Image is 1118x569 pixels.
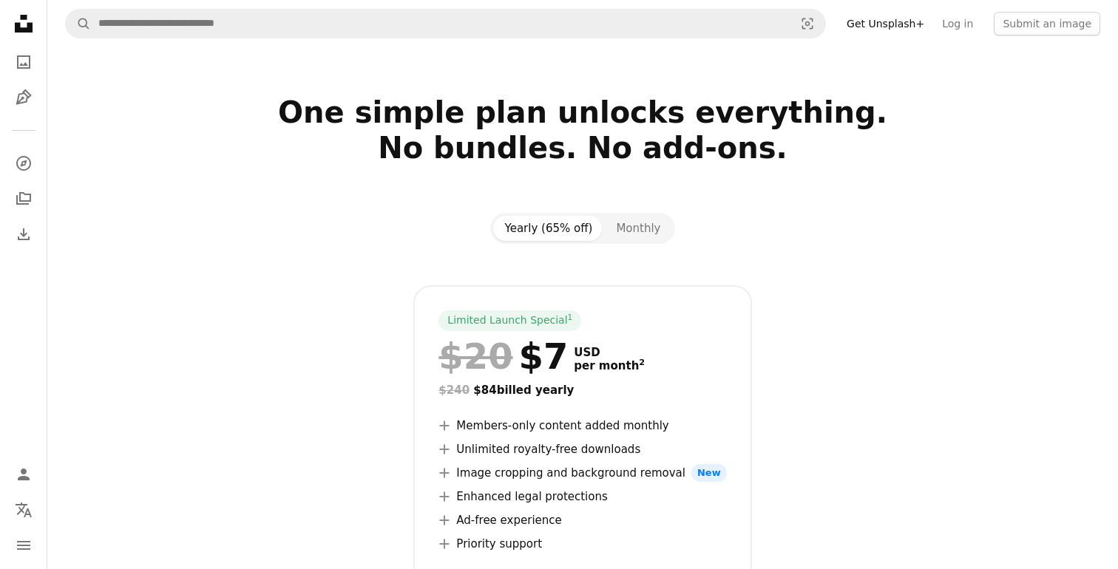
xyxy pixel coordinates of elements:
[691,464,727,482] span: New
[636,359,648,372] a: 2
[9,184,38,214] a: Collections
[65,9,826,38] form: Find visuals sitewide
[438,535,726,553] li: Priority support
[493,216,605,241] button: Yearly (65% off)
[639,358,645,367] sup: 2
[994,12,1100,35] button: Submit an image
[438,384,470,397] span: $240
[9,149,38,178] a: Explore
[106,95,1059,201] h2: One simple plan unlocks everything. No bundles. No add-ons.
[568,313,573,321] sup: 1
[9,495,38,525] button: Language
[574,359,645,372] span: per month
[9,83,38,112] a: Illustrations
[9,219,38,249] a: Download History
[438,488,726,505] li: Enhanced legal protections
[790,10,825,38] button: Visual search
[9,531,38,560] button: Menu
[9,460,38,489] a: Log in / Sign up
[66,10,91,38] button: Search Unsplash
[9,47,38,77] a: Photos
[438,381,726,399] div: $84 billed yearly
[438,511,726,529] li: Ad-free experience
[438,337,512,375] span: $20
[574,346,645,359] span: USD
[438,440,726,458] li: Unlimited royalty-free downloads
[604,216,672,241] button: Monthly
[838,12,933,35] a: Get Unsplash+
[438,417,726,435] li: Members-only content added monthly
[438,310,581,331] div: Limited Launch Special
[9,9,38,41] a: Home — Unsplash
[438,464,726,482] li: Image cropping and background removal
[933,12,982,35] a: Log in
[565,313,576,328] a: 1
[438,337,568,375] div: $7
